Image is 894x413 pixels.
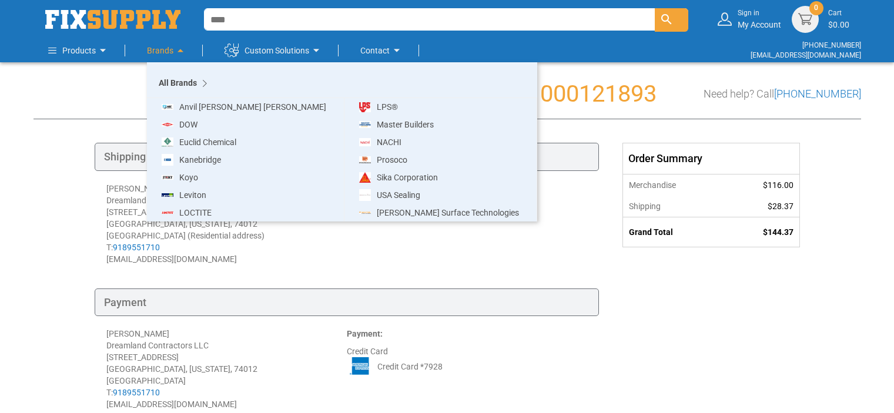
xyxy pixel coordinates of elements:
[377,154,407,166] span: Prosoco
[162,137,173,146] img: Euclid Chemical
[359,102,371,112] img: LPS®
[763,227,793,237] span: $144.37
[359,156,371,163] img: Prosoco
[623,174,725,196] th: Merchandise
[828,8,849,18] small: Cart
[179,119,197,130] span: DOW
[48,39,110,62] a: Products
[353,151,537,169] a: ProsocoProsoco
[353,186,537,204] a: USA SealingUSA Sealing
[353,169,537,186] a: Sika CorporationSika Corporation
[156,98,344,116] a: Anvil Smith CooperAnvil [PERSON_NAME] [PERSON_NAME]
[179,136,236,148] span: Euclid Chemical
[45,10,180,29] img: Fix Industrial Supply
[95,288,599,317] div: Payment
[147,39,187,62] a: Brands
[623,196,725,217] th: Shipping
[156,116,344,133] a: DOWDOW
[359,189,371,201] img: USA Sealing
[738,8,781,30] div: My Account
[751,51,861,59] a: [EMAIL_ADDRESS][DOMAIN_NAME]
[179,101,326,113] span: Anvil [PERSON_NAME] [PERSON_NAME]
[814,3,818,13] span: 0
[774,88,861,100] a: [PHONE_NUMBER]
[347,329,383,338] strong: Payment:
[377,136,401,148] span: NACHI
[162,104,173,110] img: Anvil Smith Cooper
[359,121,371,127] img: Master Builders
[34,81,861,107] h1: Order Confirmation Number: 000121893
[162,154,173,166] img: Kanebridge
[179,189,206,201] span: Leviton
[113,243,160,252] a: 9189551710
[156,204,344,221] a: LOCTITELOCTITE
[768,202,793,211] span: $28.37
[377,119,434,130] span: Master Builders
[225,39,323,62] a: Custom Solutions
[162,175,173,179] img: Koyo
[347,357,374,375] img: AE
[179,154,221,166] span: Kanebridge
[156,186,344,204] a: LevitonLeviton
[353,133,537,151] a: NACHINACHI
[353,116,537,133] a: Master BuildersMaster Builders
[359,211,371,214] img: Walter Surface Technologies
[347,328,587,410] div: Credit Card
[95,143,599,171] div: Shipping Address
[704,88,861,100] h3: Need help? Call
[377,189,420,201] span: USA Sealing
[623,143,799,174] div: Order Summary
[147,68,537,98] a: Brands
[113,388,160,397] a: 9189551710
[353,98,537,116] a: LPS®LPS®
[106,183,347,265] div: [PERSON_NAME] Dreamland Contractors LLC [STREET_ADDRESS] [GEOGRAPHIC_DATA], [US_STATE], 74012 [GE...
[359,138,371,146] img: NACHI
[359,172,371,182] img: Sika Corporation
[377,101,398,113] span: LPS®
[347,183,587,265] div: Standard (Ground)
[162,193,173,197] img: Leviton
[377,361,443,372] span: Credit Card *7928
[179,172,198,183] span: Koyo
[156,133,344,151] a: Euclid ChemicalEuclid Chemical
[179,207,212,219] span: LOCTITE
[377,207,519,219] span: [PERSON_NAME] Surface Technologies
[45,10,180,29] a: store logo
[162,123,173,127] img: DOW
[156,151,344,169] a: KanebridgeKanebridge
[156,169,344,186] a: KoyoKoyo
[377,172,438,183] span: Sika Corporation
[763,180,793,190] span: $116.00
[738,8,781,18] small: Sign in
[360,39,404,62] a: Contact
[802,41,861,49] a: [PHONE_NUMBER]
[162,211,173,214] img: LOCTITE
[353,204,537,221] a: Walter Surface Technologies[PERSON_NAME] Surface Technologies
[828,20,849,29] span: $0.00
[106,328,347,410] div: [PERSON_NAME] Dreamland Contractors LLC [STREET_ADDRESS] [GEOGRAPHIC_DATA], [US_STATE], 74012 [GE...
[629,227,673,237] strong: Grand Total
